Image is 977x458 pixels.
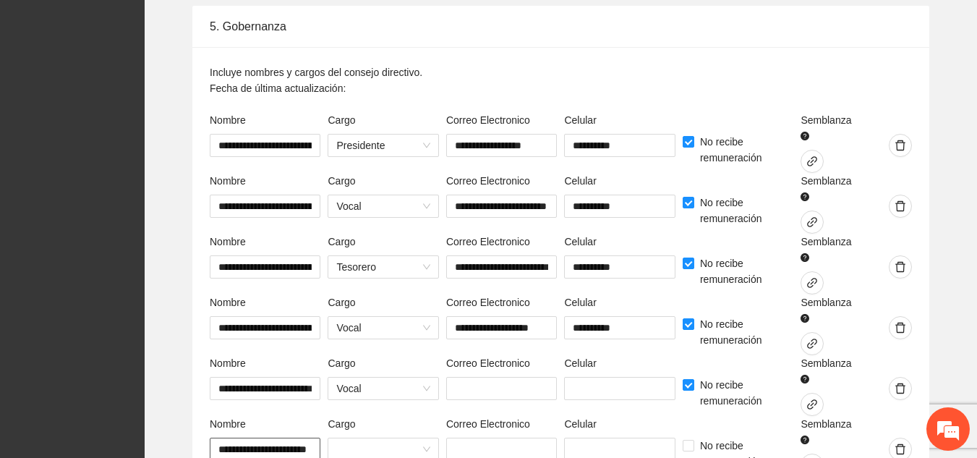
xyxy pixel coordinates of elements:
label: Nombre [210,234,246,250]
label: Cargo [328,234,355,250]
button: link [801,332,824,355]
button: link [801,271,824,294]
label: Celular [564,294,596,310]
div: Minimizar ventana de chat en vivo [237,7,272,42]
span: No recibe remuneración [694,377,793,409]
span: Vocal [336,378,430,399]
span: question-circle [801,253,809,262]
button: delete [889,195,912,218]
span: delete [889,200,911,212]
span: No recibe remuneración [694,134,793,166]
span: question-circle [801,192,809,201]
span: Vocal [336,195,430,217]
label: Celular [564,234,596,250]
label: Correo Electronico [446,234,530,250]
span: No recibe remuneración [694,316,793,348]
label: Nombre [210,112,246,128]
label: Cargo [328,355,355,371]
span: delete [889,444,911,455]
button: delete [889,316,912,339]
label: Celular [564,173,596,189]
span: delete [889,261,911,273]
label: Cargo [328,416,355,432]
span: No recibe remuneración [694,255,793,287]
button: delete [889,134,912,157]
label: Celular [564,416,596,432]
span: question-circle [801,314,809,323]
span: link [801,399,823,410]
span: link [801,277,823,289]
span: No recibe remuneración [694,195,793,226]
span: question-circle [801,132,809,140]
span: delete [889,140,911,151]
button: delete [889,255,912,279]
span: Estamos en línea. [84,148,200,294]
span: Semblanza [801,294,853,326]
span: link [801,338,823,349]
label: Celular [564,112,596,128]
label: Correo Electronico [446,355,530,371]
label: Nombre [210,173,246,189]
label: Celular [564,355,596,371]
label: Cargo [328,294,355,310]
label: Correo Electronico [446,294,530,310]
span: delete [889,383,911,394]
label: Nombre [210,294,246,310]
label: Nombre [210,355,246,371]
span: Semblanza [801,416,853,448]
button: link [801,393,824,416]
label: Correo Electronico [446,112,530,128]
label: Cargo [328,112,355,128]
span: Semblanza [801,234,853,266]
button: link [801,211,824,234]
label: Correo Electronico [446,416,530,432]
span: question-circle [801,436,809,444]
span: Tesorero [336,256,430,278]
span: question-circle [801,375,809,383]
span: link [801,156,823,167]
label: Nombre [210,416,246,432]
div: Chatee con nosotros ahora [75,74,243,93]
span: Vocal [336,317,430,339]
label: Cargo [328,173,355,189]
span: delete [889,322,911,334]
label: Correo Electronico [446,173,530,189]
span: Semblanza [801,355,853,387]
div: 5. Gobernanza [210,6,912,47]
button: delete [889,377,912,400]
p: Incluye nombres y cargos del consejo directivo. Fecha de última actualización: [210,64,422,96]
span: Semblanza [801,112,853,144]
span: Presidente [336,135,430,156]
textarea: Escriba su mensaje y pulse “Intro” [7,305,276,355]
span: Semblanza [801,173,853,205]
span: link [801,216,823,228]
button: link [801,150,824,173]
